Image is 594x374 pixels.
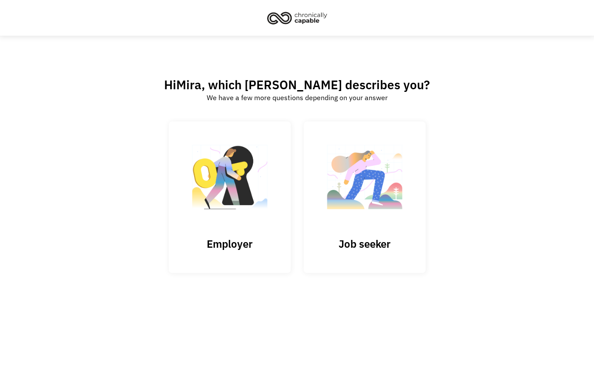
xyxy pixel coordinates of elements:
span: Mira [176,77,201,93]
h3: Job seeker [321,237,408,250]
a: Job seeker [304,121,426,273]
img: Chronically Capable logo [265,8,330,27]
input: Submit [169,121,291,273]
div: We have a few more questions depending on your answer [207,92,388,103]
h2: Hi , which [PERSON_NAME] describes you? [164,77,430,92]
